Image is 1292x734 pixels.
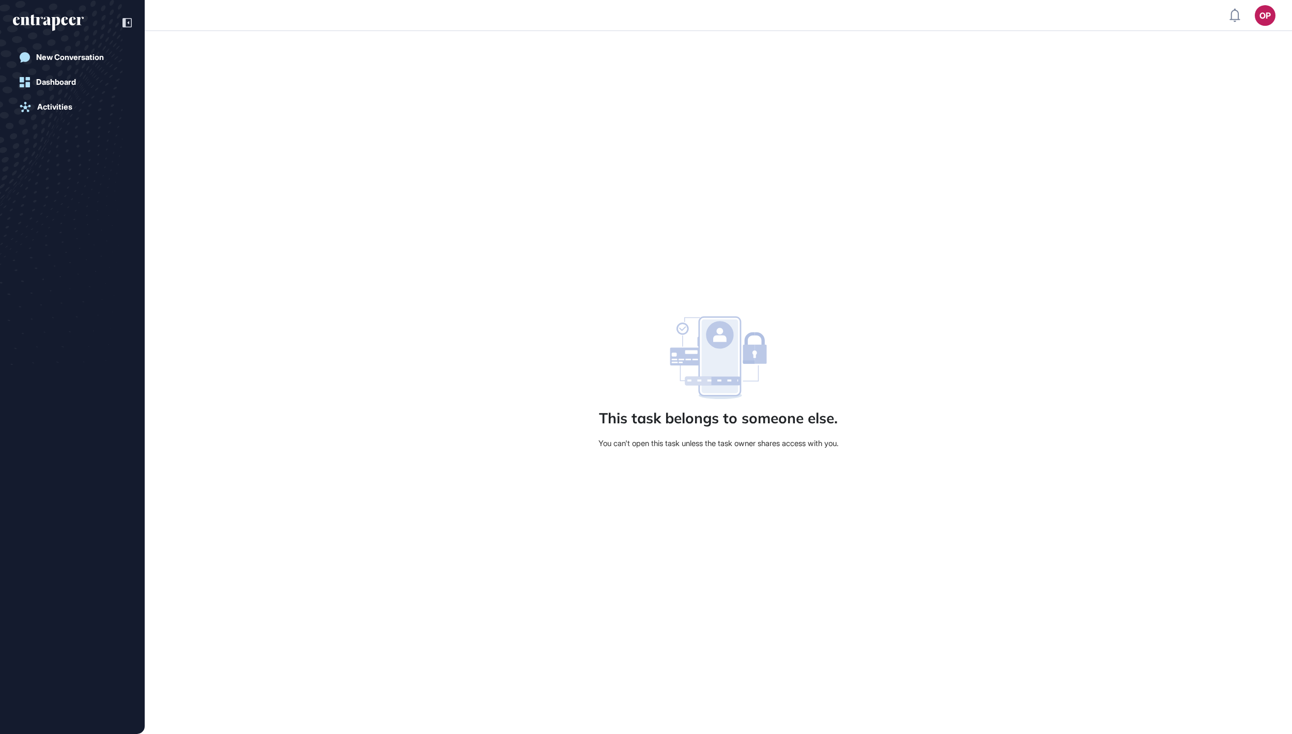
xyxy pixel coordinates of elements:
[13,72,132,93] a: Dashboard
[13,14,84,31] div: entrapeer-logo
[13,47,132,68] a: New Conversation
[1255,5,1275,26] button: OP
[36,53,104,62] div: New Conversation
[599,409,838,427] div: This task belongs to someone else.
[598,439,839,449] div: You can't open this task unless the task owner shares access with you.
[36,78,76,87] div: Dashboard
[13,97,132,117] a: Activities
[37,102,72,112] div: Activities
